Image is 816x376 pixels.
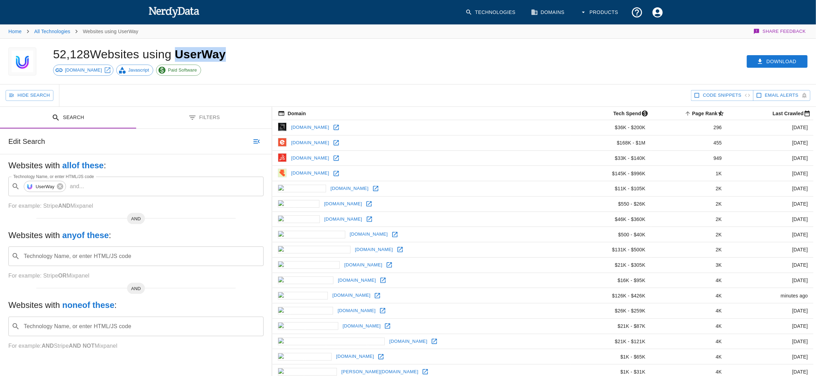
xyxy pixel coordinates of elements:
td: 4K [651,318,728,334]
td: [DATE] [727,318,814,334]
td: [DATE] [727,181,814,197]
p: and ... [67,182,87,191]
a: Open fool.com in new window [370,183,381,194]
img: UserWay logo [12,47,33,75]
td: [DATE] [727,135,814,150]
b: AND [42,343,54,349]
span: AND [127,285,145,292]
span: AND [127,215,145,222]
img: amd.com icon [278,123,287,131]
nav: breadcrumb [8,24,138,38]
a: Domains [527,2,570,23]
td: 2K [651,196,728,212]
img: kodak.com icon [278,277,333,284]
img: comscore.com icon [278,231,345,238]
a: Open toasttab.com in new window [384,260,395,270]
a: [DOMAIN_NAME] [336,275,378,286]
td: $21K - $87K [571,318,651,334]
span: The registered domain name (i.e. "nerdydata.com"). [278,109,306,118]
img: munley.com icon [278,368,337,376]
a: Open solidworks.com in new window [331,153,341,163]
img: toasttab.com icon [278,261,340,269]
img: eventbrite.com icon [278,138,287,147]
img: ywt.org.uk icon [278,353,332,361]
span: Paid Software [164,67,201,74]
td: [DATE] [727,166,814,181]
a: [DOMAIN_NAME] [323,214,364,225]
img: ny.gov icon [278,200,319,208]
td: [DATE] [727,150,814,166]
a: Open amd.com in new window [331,122,341,133]
td: 2K [651,227,728,242]
img: dstillery.com icon [278,322,338,330]
h5: Websites with : [8,300,264,311]
img: nationaleatingdisorders.org icon [278,338,385,345]
a: [DOMAIN_NAME] [289,168,331,179]
b: all of these [62,161,104,170]
td: [DATE] [727,227,814,242]
td: 3K [651,257,728,273]
a: Javascript [116,65,153,76]
a: [DOMAIN_NAME] [341,321,383,332]
a: [DOMAIN_NAME] [336,305,377,316]
p: For example: Stripe Mixpanel [8,272,264,280]
a: Open comscore.com in new window [390,229,400,240]
a: Open eset.com in new window [372,290,383,301]
td: 949 [651,150,728,166]
a: [DOMAIN_NAME] [53,65,113,76]
a: Open nationaleatingdisorders.org in new window [429,336,440,347]
td: [DATE] [727,120,814,135]
span: UserWay [32,183,58,191]
td: 4K [651,349,728,364]
td: $33K - $140K [571,150,651,166]
td: $1K - $65K [571,349,651,364]
td: $36K - $200K [571,120,651,135]
a: Open ny.gov in new window [364,199,374,209]
td: 296 [651,120,728,135]
td: 1K [651,166,728,181]
span: The estimated minimum and maximum annual tech spend each webpage has, based on the free, freemium... [604,109,651,118]
td: $168K - $1M [571,135,651,150]
button: Filters [136,107,272,129]
td: $126K - $426K [571,288,651,303]
span: UserWay [175,47,226,61]
div: UserWay [24,181,66,192]
td: 455 [651,135,728,150]
button: Hide Search [6,90,53,101]
td: [DATE] [727,334,814,349]
img: NerdyData.com [148,5,200,19]
a: [DOMAIN_NAME] [289,153,331,164]
a: [DOMAIN_NAME] [348,229,390,240]
img: mentalfloss.com icon [278,246,351,253]
p: For example: Stripe Mixpanel [8,342,264,350]
span: A page popularity ranking based on a domain's backlinks. Smaller numbers signal more popular doma... [683,109,728,118]
a: Open fujitsu.com in new window [377,305,388,316]
a: [DOMAIN_NAME] [388,336,429,347]
td: [DATE] [727,303,814,319]
button: Share Feedback [752,24,808,38]
span: Javascript [124,67,153,74]
td: $26K - $259K [571,303,651,319]
a: [DOMAIN_NAME] [329,183,370,194]
button: Get email alerts with newly found website results. Click to enable. [753,90,810,101]
td: [DATE] [727,212,814,227]
a: Open kodak.com in new window [378,275,388,286]
button: Support and Documentation [627,2,647,23]
button: Show Code Snippets [691,90,753,101]
img: solidworks.com icon [278,153,287,162]
td: 4K [651,303,728,319]
a: Open eventbrite.com in new window [331,138,341,148]
b: none of these [62,300,114,310]
span: [DOMAIN_NAME] [61,67,106,74]
td: $16K - $95K [571,273,651,288]
a: Open ywt.org.uk in new window [376,352,386,362]
td: 4K [651,334,728,349]
img: si.com icon [278,215,320,223]
h1: 52,128 Websites using [53,47,226,61]
img: eventbrite.co.uk icon [278,169,287,177]
img: fujitsu.com icon [278,307,333,315]
td: $46K - $360K [571,212,651,227]
a: Home [8,29,22,34]
a: Open mentalfloss.com in new window [395,244,405,255]
td: $550 - $26K [571,196,651,212]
